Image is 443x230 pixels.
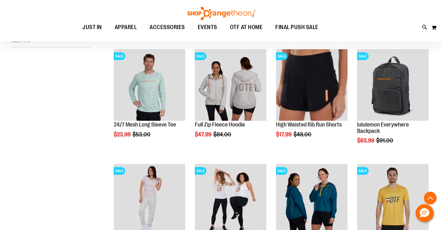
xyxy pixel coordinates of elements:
[376,137,394,144] span: $91.00
[82,20,102,34] span: JUST IN
[357,49,429,122] a: lululemon Everywhere BackpackSALE
[273,46,351,154] div: product
[191,20,224,35] a: EVENTS
[276,131,293,138] span: $17.99
[357,167,369,175] span: SALE
[114,167,125,175] span: SALE
[195,49,266,122] a: Main Image of 1457091SALE
[354,46,432,160] div: product
[224,20,269,35] a: OTF AT HOME
[192,46,270,154] div: product
[195,49,266,121] img: Main Image of 1457091
[114,121,176,128] a: 24/7 Mesh Long Sleeve Tee
[149,20,185,34] span: ACCESSORIES
[195,121,245,128] a: Full Zip Fleece Hoodie
[276,49,348,121] img: High Waisted Rib Run Shorts
[276,167,287,175] span: SALE
[111,46,188,154] div: product
[276,121,342,128] a: High Waisted Rib Run Shorts
[424,192,437,204] button: Back To Top
[275,20,318,34] span: FINAL PUSH SALE
[294,131,312,138] span: $48.00
[198,20,217,34] span: EVENTS
[114,52,125,60] span: SALE
[187,7,257,20] img: Shop Orangetheory
[133,131,151,138] span: $53.00
[357,49,429,121] img: lululemon Everywhere Backpack
[416,204,433,222] button: Hello, have a question? Let’s chat.
[108,20,143,35] a: APPAREL
[213,131,232,138] span: $84.00
[357,52,369,60] span: SALE
[276,49,348,122] a: High Waisted Rib Run ShortsSALE
[114,131,132,138] span: $23.99
[143,20,191,35] a: ACCESSORIES
[76,20,108,35] a: JUST IN
[357,121,409,134] a: lululemon Everywhere Backpack
[276,52,287,60] span: SALE
[357,137,375,144] span: $63.99
[195,167,206,175] span: SALE
[115,20,137,34] span: APPAREL
[269,20,325,34] a: FINAL PUSH SALE
[230,20,263,34] span: OTF AT HOME
[114,49,185,122] a: Main Image of 1457095SALE
[195,131,212,138] span: $47.99
[114,49,185,121] img: Main Image of 1457095
[195,52,206,60] span: SALE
